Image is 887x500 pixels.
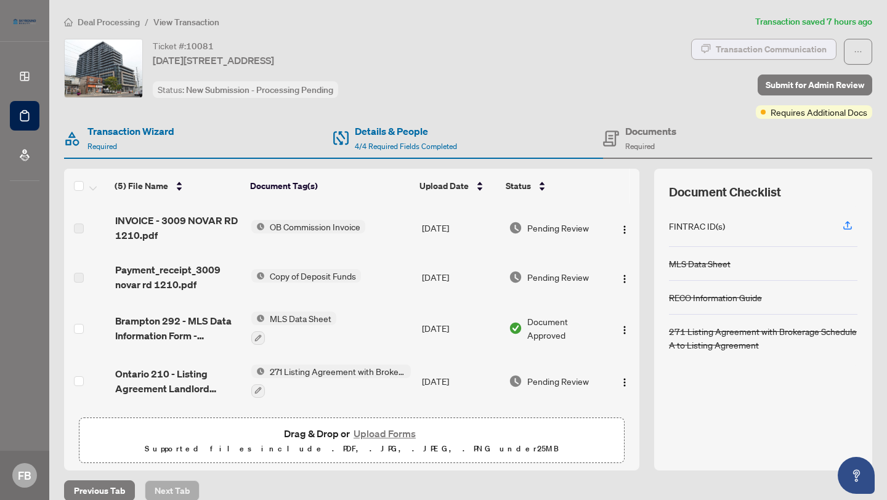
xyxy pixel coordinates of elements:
[771,105,867,119] span: Requires Additional Docs
[245,169,415,203] th: Document Tag(s)
[419,179,469,193] span: Upload Date
[10,15,39,28] img: logo
[625,124,676,139] h4: Documents
[509,221,522,235] img: Document Status
[509,374,522,388] img: Document Status
[417,302,504,355] td: [DATE]
[251,269,265,283] img: Status Icon
[265,365,411,378] span: 271 Listing Agreement with Brokerage Schedule A to Listing Agreement
[854,47,862,56] span: ellipsis
[115,262,242,292] span: Payment_receipt_3009 novar rd 1210.pdf
[615,218,634,238] button: Logo
[115,179,168,193] span: (5) File Name
[669,291,762,304] div: RECO Information Guide
[766,75,864,95] span: Submit for Admin Review
[755,15,872,29] article: Transaction saved 7 hours ago
[251,312,336,345] button: Status IconMLS Data Sheet
[350,425,419,442] button: Upload Forms
[186,84,333,95] span: New Submission - Processing Pending
[153,81,338,98] div: Status:
[527,221,589,235] span: Pending Review
[620,225,630,235] img: Logo
[615,371,634,391] button: Logo
[417,355,504,408] td: [DATE]
[110,169,245,203] th: (5) File Name
[669,219,725,233] div: FINTRAC ID(s)
[716,39,827,59] div: Transaction Communication
[265,220,365,233] span: OB Commission Invoice
[115,313,242,343] span: Brampton 292 - MLS Data Information Form - Condo_Co-op_Co-Ownership_Time 3 1.pdf
[509,321,522,335] img: Document Status
[251,312,265,325] img: Status Icon
[527,270,589,284] span: Pending Review
[355,142,457,151] span: 4/4 Required Fields Completed
[284,425,419,442] span: Drag & Drop or
[145,15,148,29] li: /
[669,325,857,352] div: 271 Listing Agreement with Brokerage Schedule A to Listing Agreement
[64,18,73,26] span: home
[265,269,361,283] span: Copy of Deposit Funds
[79,418,624,464] span: Drag & Drop orUpload FormsSupported files include .PDF, .JPG, .JPEG, .PNG under25MB
[251,220,365,233] button: Status IconOB Commission Invoice
[115,366,242,396] span: Ontario 210 - Listing Agreement Landlord Representation Agreement 9 1.pdf
[620,377,630,387] img: Logo
[669,183,781,201] span: Document Checklist
[415,169,501,203] th: Upload Date
[509,270,522,284] img: Document Status
[153,17,219,28] span: View Transaction
[620,325,630,335] img: Logo
[758,75,872,95] button: Submit for Admin Review
[691,39,836,60] button: Transaction Communication
[153,53,274,68] span: [DATE][STREET_ADDRESS]
[355,124,457,139] h4: Details & People
[527,315,604,342] span: Document Approved
[417,203,504,252] td: [DATE]
[251,220,265,233] img: Status Icon
[65,39,142,97] img: IMG-W12365441_1.jpg
[506,179,531,193] span: Status
[251,365,411,398] button: Status Icon271 Listing Agreement with Brokerage Schedule A to Listing Agreement
[265,312,336,325] span: MLS Data Sheet
[625,142,655,151] span: Required
[417,408,504,461] td: [DATE]
[78,17,140,28] span: Deal Processing
[186,41,214,52] span: 10081
[615,318,634,338] button: Logo
[615,267,634,287] button: Logo
[669,257,731,270] div: MLS Data Sheet
[115,213,242,243] span: INVOICE - 3009 NOVAR RD 1210.pdf
[251,365,265,378] img: Status Icon
[251,269,361,283] button: Status IconCopy of Deposit Funds
[501,169,606,203] th: Status
[87,142,117,151] span: Required
[838,457,875,494] button: Open asap
[527,374,589,388] span: Pending Review
[417,252,504,302] td: [DATE]
[153,39,214,53] div: Ticket #:
[87,442,617,456] p: Supported files include .PDF, .JPG, .JPEG, .PNG under 25 MB
[620,274,630,284] img: Logo
[18,467,31,484] span: FB
[87,124,174,139] h4: Transaction Wizard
